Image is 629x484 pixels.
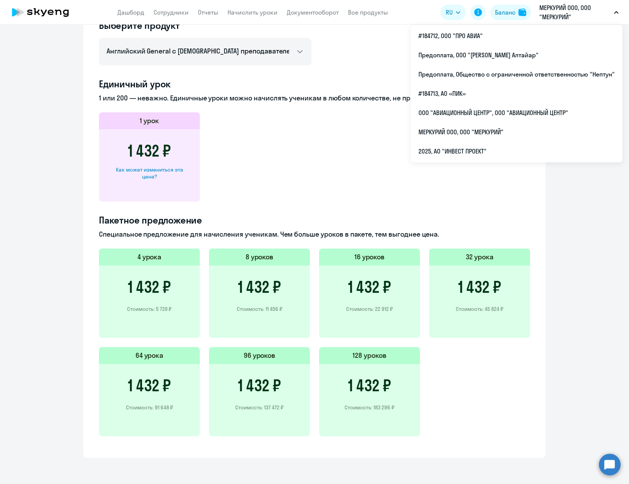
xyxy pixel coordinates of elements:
[137,252,162,262] h5: 4 урока
[111,166,187,180] div: Как может измениться эта цена?
[346,305,393,312] p: Стоимость: 22 912 ₽
[535,3,622,22] button: МЕРКУРИЙ ООО, ООО "МЕРКУРИЙ"
[99,93,530,103] p: 1 или 200 — неважно. Единичные уроки можно начислять ученикам в любом количестве, не привязываясь...
[117,8,144,16] a: Дашборд
[244,350,276,360] h5: 96 уроков
[126,404,173,411] p: Стоимость: 91 648 ₽
[154,8,189,16] a: Сотрудники
[128,278,171,296] h3: 1 432 ₽
[128,142,171,160] h3: 1 432 ₽
[198,8,218,16] a: Отчеты
[136,350,164,360] h5: 64 урока
[458,278,501,296] h3: 1 432 ₽
[140,116,159,126] h5: 1 урок
[495,8,515,17] div: Баланс
[466,252,493,262] h5: 32 урока
[519,8,526,16] img: balance
[348,278,391,296] h3: 1 432 ₽
[235,404,284,411] p: Стоимость: 137 472 ₽
[99,19,311,32] h4: Выберите продукт
[490,5,531,20] button: Балансbalance
[99,78,530,90] h4: Единичный урок
[238,278,281,296] h3: 1 432 ₽
[246,252,274,262] h5: 8 уроков
[237,305,283,312] p: Стоимость: 11 456 ₽
[238,376,281,395] h3: 1 432 ₽
[539,3,611,22] p: МЕРКУРИЙ ООО, ООО "МЕРКУРИЙ"
[348,8,388,16] a: Все продукты
[348,376,391,395] h3: 1 432 ₽
[228,8,278,16] a: Начислить уроки
[345,404,395,411] p: Стоимость: 183 296 ₽
[128,376,171,395] h3: 1 432 ₽
[353,350,386,360] h5: 128 уроков
[411,25,622,162] ul: RU
[127,305,172,312] p: Стоимость: 5 728 ₽
[446,8,453,17] span: RU
[99,229,530,239] p: Специальное предложение для начисления ученикам. Чем больше уроков в пакете, тем выгоднее цена.
[456,305,504,312] p: Стоимость: 45 824 ₽
[355,252,385,262] h5: 16 уроков
[287,8,339,16] a: Документооборот
[99,214,530,226] h4: Пакетное предложение
[440,5,466,20] button: RU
